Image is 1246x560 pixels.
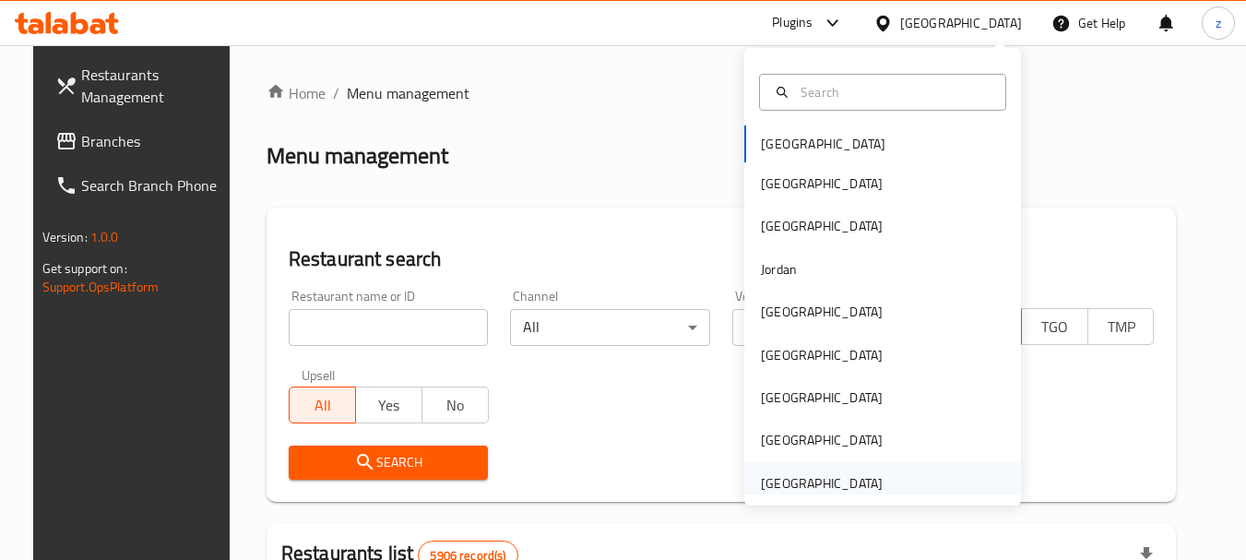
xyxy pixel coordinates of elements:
div: [GEOGRAPHIC_DATA] [761,173,883,194]
div: ​ [732,309,932,346]
a: Support.OpsPlatform [42,275,160,299]
a: Search Branch Phone [41,163,242,208]
span: Get support on: [42,256,127,280]
span: Branches [81,130,227,152]
button: TGO [1021,308,1088,345]
div: [GEOGRAPHIC_DATA] [761,430,883,450]
span: Version: [42,225,88,249]
span: Restaurants Management [81,64,227,108]
button: All [289,387,356,423]
span: Search [303,451,474,474]
div: [GEOGRAPHIC_DATA] [761,387,883,408]
button: No [421,387,489,423]
div: [GEOGRAPHIC_DATA] [900,13,1022,33]
div: [GEOGRAPHIC_DATA] [761,473,883,494]
span: Search Branch Phone [81,174,227,197]
div: [GEOGRAPHIC_DATA] [761,216,883,236]
a: Restaurants Management [41,53,242,119]
button: Yes [355,387,422,423]
label: Upsell [302,368,336,381]
div: Jordan [761,259,797,280]
input: Search [793,82,994,102]
span: TGO [1029,314,1081,340]
span: Yes [363,392,415,419]
span: All [297,392,349,419]
nav: breadcrumb [267,82,1177,104]
h2: Restaurant search [289,245,1155,273]
span: No [430,392,481,419]
a: Branches [41,119,242,163]
div: [GEOGRAPHIC_DATA] [761,345,883,365]
a: Home [267,82,326,104]
span: 1.0.0 [90,225,119,249]
h2: Menu management [267,141,448,171]
li: / [333,82,339,104]
span: z [1216,13,1221,33]
div: Plugins [772,12,813,34]
div: [GEOGRAPHIC_DATA] [761,302,883,322]
span: Menu management [347,82,469,104]
span: TMP [1096,314,1147,340]
button: TMP [1087,308,1155,345]
div: All [510,309,710,346]
input: Search for restaurant name or ID.. [289,309,489,346]
button: Search [289,446,489,480]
